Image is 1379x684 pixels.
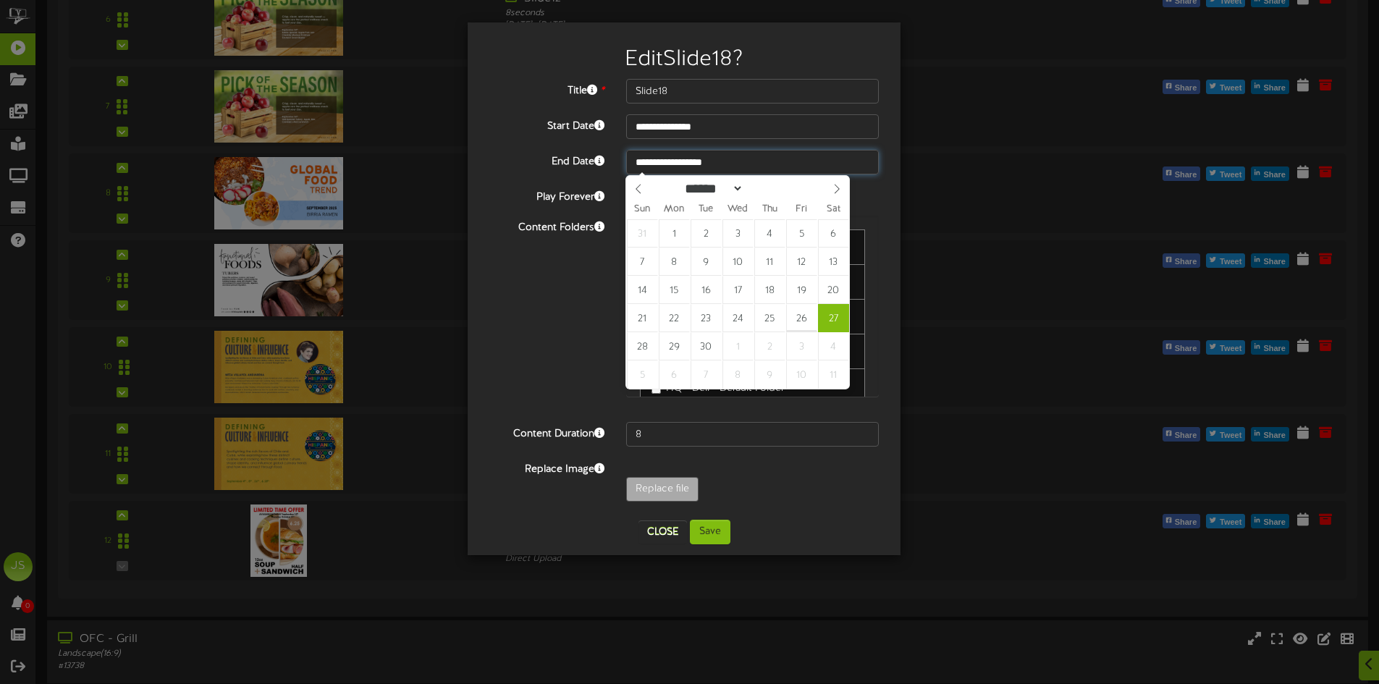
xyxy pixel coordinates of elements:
button: Close [638,520,687,544]
span: October 11, 2025 [818,360,849,389]
span: September 28, 2025 [627,332,658,360]
span: September 3, 2025 [722,219,754,248]
span: September 30, 2025 [691,332,722,360]
span: October 8, 2025 [722,360,754,389]
label: End Date [478,150,615,169]
span: September 21, 2025 [627,304,658,332]
span: September 20, 2025 [818,276,849,304]
h2: Edit Slide18 ? [489,48,879,72]
span: September 18, 2025 [754,276,785,304]
span: September 27, 2025 [818,304,849,332]
span: September 4, 2025 [754,219,785,248]
span: September 13, 2025 [818,248,849,276]
span: September 2, 2025 [691,219,722,248]
span: Sat [817,205,849,214]
span: September 14, 2025 [627,276,658,304]
span: Mon [658,205,690,214]
span: October 1, 2025 [722,332,754,360]
span: October 6, 2025 [659,360,690,389]
span: October 10, 2025 [786,360,817,389]
input: 15 [626,422,879,447]
span: October 4, 2025 [818,332,849,360]
span: September 12, 2025 [786,248,817,276]
span: September 16, 2025 [691,276,722,304]
span: September 10, 2025 [722,248,754,276]
span: September 11, 2025 [754,248,785,276]
span: September 26, 2025 [786,304,817,332]
input: HQ - Deli - Default Folder [651,384,661,394]
label: Title [478,79,615,98]
span: September 7, 2025 [627,248,658,276]
span: September 9, 2025 [691,248,722,276]
span: September 24, 2025 [722,304,754,332]
label: Play Forever [478,185,615,205]
span: Sun [626,205,658,214]
span: September 25, 2025 [754,304,785,332]
span: September 1, 2025 [659,219,690,248]
label: Content Duration [478,422,615,442]
span: October 2, 2025 [754,332,785,360]
span: September 22, 2025 [659,304,690,332]
label: Replace Image [478,457,615,477]
span: August 31, 2025 [627,219,658,248]
label: Start Date [478,114,615,134]
button: Save [690,520,730,544]
span: Tue [690,205,722,214]
span: September 19, 2025 [786,276,817,304]
input: Year [743,181,796,196]
span: September 6, 2025 [818,219,849,248]
label: Content Folders [478,216,615,235]
span: October 7, 2025 [691,360,722,389]
span: September 17, 2025 [722,276,754,304]
span: September 8, 2025 [659,248,690,276]
span: October 5, 2025 [627,360,658,389]
span: September 23, 2025 [691,304,722,332]
input: Title [626,79,879,104]
span: October 3, 2025 [786,332,817,360]
span: September 15, 2025 [659,276,690,304]
span: Thu [754,205,785,214]
span: Wed [722,205,754,214]
span: September 29, 2025 [659,332,690,360]
span: September 5, 2025 [786,219,817,248]
span: Fri [785,205,817,214]
span: October 9, 2025 [754,360,785,389]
